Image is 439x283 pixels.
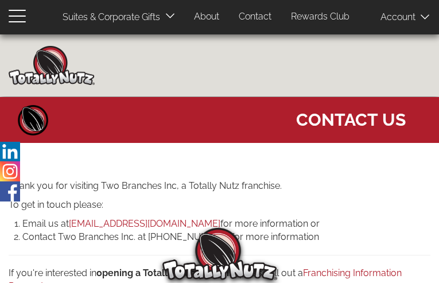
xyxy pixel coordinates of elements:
a: [EMAIL_ADDRESS][DOMAIN_NAME] [69,218,220,229]
li: Contact Two Branches Inc. at [PHONE_NUMBER] for more information [22,231,430,244]
a: Home [16,103,50,137]
p: Thank you for visiting Two Branches Inc, a Totally Nutz franchise. [9,180,430,193]
img: Totally Nutz Logo [162,228,277,280]
span: Contact Us [296,103,406,131]
a: Suites & Corporate Gifts [54,6,164,29]
p: To get in touch please: [9,199,430,212]
a: Contact [230,6,280,28]
a: Rewards Club [282,6,358,28]
strong: opening a Totally Nutz franchise [96,268,239,278]
a: About [185,6,228,28]
img: Home [9,46,95,85]
li: Email us at for more information or [22,218,430,231]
